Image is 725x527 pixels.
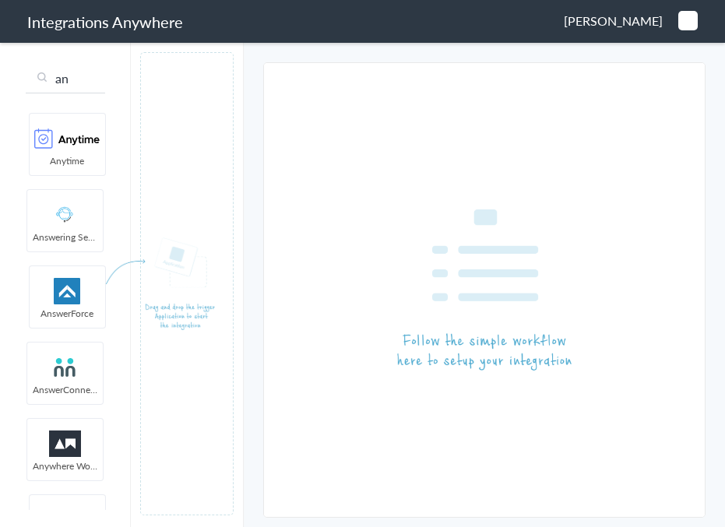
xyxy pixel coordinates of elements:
img: profile-pic.jpeg [678,11,698,30]
span: AnswerConnect [27,383,103,396]
img: instruction-trigger.png [106,237,215,330]
img: aww.png [32,430,98,457]
img: instruction-workflow.png [397,209,572,371]
img: answerconnect-logo.svg [32,354,98,381]
span: Anytime [30,154,105,167]
span: [PERSON_NAME] [564,12,663,30]
span: AnswerForce [30,307,105,320]
input: Search... [26,64,105,93]
span: Answering Service [27,230,103,244]
img: anytime-calendar-logo.svg [34,125,100,152]
img: af-app-logo.svg [34,278,100,304]
span: Anywhere Works [27,459,103,473]
img: Answering_service.png [32,202,98,228]
h1: Integrations Anywhere [27,11,183,33]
